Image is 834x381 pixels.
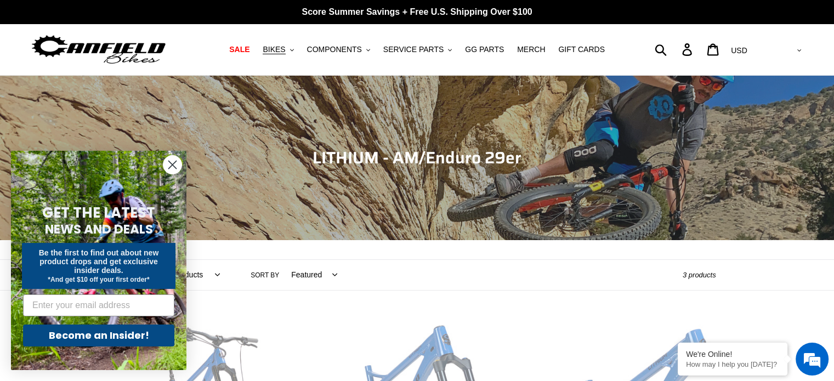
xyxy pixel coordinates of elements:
span: LITHIUM - AM/Enduro 29er [313,145,521,170]
button: COMPONENTS [302,42,376,57]
button: SERVICE PARTS [378,42,457,57]
button: Become an Insider! [23,325,174,346]
a: GG PARTS [459,42,509,57]
span: MERCH [517,45,545,54]
span: NEWS AND DEALS [45,220,153,238]
p: How may I help you today? [686,360,779,368]
span: 3 products [683,271,716,279]
div: We're Online! [686,350,779,359]
span: Be the first to find out about new product drops and get exclusive insider deals. [39,248,159,275]
span: GG PARTS [465,45,504,54]
span: SALE [229,45,249,54]
span: GET THE LATEST [42,203,155,223]
a: GIFT CARDS [553,42,610,57]
input: Search [661,37,689,61]
input: Enter your email address [23,294,174,316]
a: SALE [224,42,255,57]
img: Canfield Bikes [30,32,167,67]
span: SERVICE PARTS [383,45,444,54]
button: BIKES [257,42,299,57]
span: GIFT CARDS [558,45,605,54]
label: Sort by [251,270,279,280]
a: MERCH [512,42,551,57]
span: BIKES [263,45,285,54]
span: *And get $10 off your first order* [48,276,149,283]
button: Close dialog [163,155,182,174]
span: COMPONENTS [307,45,362,54]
